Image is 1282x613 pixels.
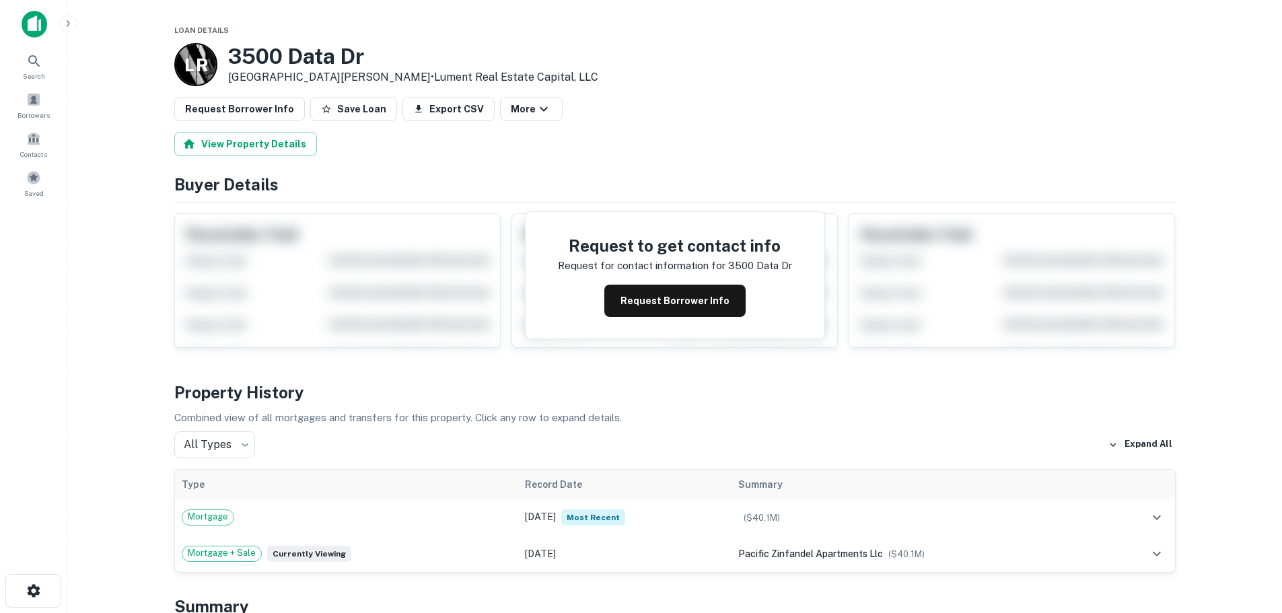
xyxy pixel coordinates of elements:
span: pacific zinfandel apartments llc [738,548,883,559]
button: Save Loan [310,97,397,121]
h4: Buyer Details [174,172,1176,196]
span: Most Recent [561,509,625,526]
th: Summary [732,470,1106,499]
a: L R [174,43,217,86]
span: Mortgage [182,510,234,524]
a: Search [4,48,63,84]
button: View Property Details [174,132,317,156]
th: Record Date [518,470,732,499]
a: Lument Real Estate Capital, LLC [434,71,598,83]
p: [GEOGRAPHIC_DATA][PERSON_NAME] • [228,69,598,85]
button: expand row [1145,506,1168,529]
button: Request Borrower Info [174,97,305,121]
p: Request for contact information for [558,258,725,274]
span: Currently viewing [267,546,351,562]
button: More [500,97,563,121]
a: Borrowers [4,87,63,123]
th: Type [175,470,518,499]
h4: Property History [174,380,1176,404]
span: Search [23,71,45,81]
button: expand row [1145,542,1168,565]
div: All Types [174,431,255,458]
button: Export CSV [402,97,495,121]
h3: 3500 Data Dr [228,44,598,69]
p: L R [184,52,207,78]
span: Mortgage + Sale [182,546,261,560]
span: ($ 40.1M ) [744,513,780,523]
span: Loan Details [174,26,229,34]
img: capitalize-icon.png [22,11,47,38]
button: Expand All [1105,435,1176,455]
iframe: Chat Widget [1215,505,1282,570]
span: Saved [24,188,44,199]
span: ($ 40.1M ) [888,549,925,559]
span: Contacts [20,149,47,159]
button: Request Borrower Info [604,285,746,317]
p: Combined view of all mortgages and transfers for this property. Click any row to expand details. [174,410,1176,426]
a: Contacts [4,126,63,162]
td: [DATE] [518,536,732,572]
span: Borrowers [17,110,50,120]
h4: Request to get contact info [558,233,792,258]
td: [DATE] [518,499,732,536]
p: 3500 data dr [728,258,792,274]
a: Saved [4,165,63,201]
